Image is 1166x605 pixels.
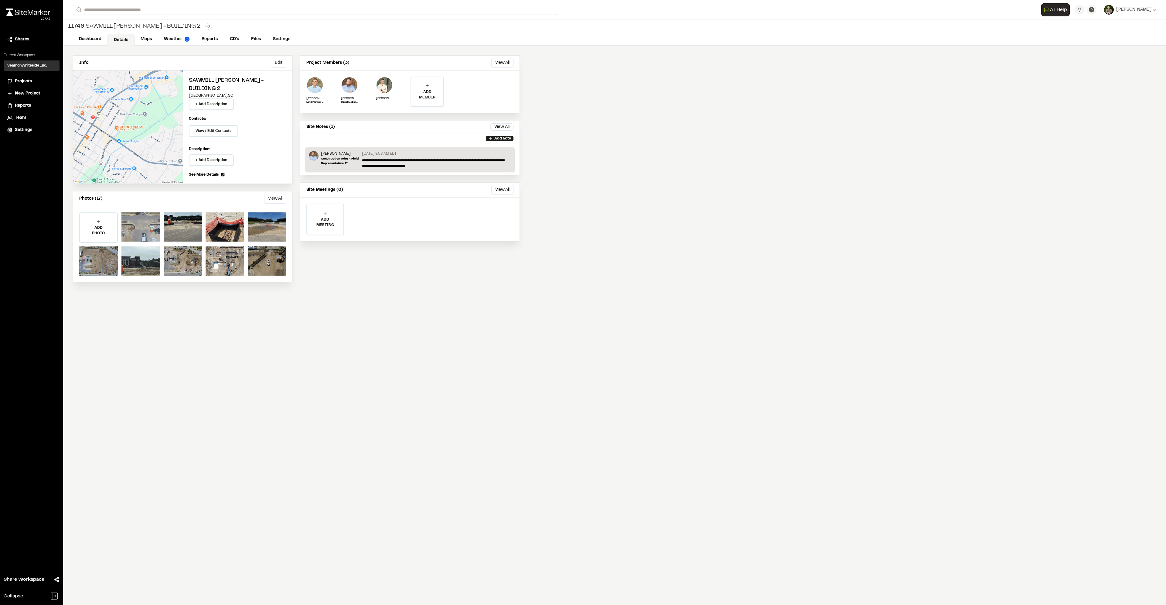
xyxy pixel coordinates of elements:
[73,5,84,15] button: Search
[309,151,319,161] img: Shawn Simons
[189,93,286,98] p: [GEOGRAPHIC_DATA] , SC
[271,58,286,68] button: Edit
[1104,5,1114,15] img: User
[15,102,31,109] span: Reports
[1116,6,1151,13] span: [PERSON_NAME]
[7,127,56,133] a: Settings
[189,172,219,177] span: See More Details
[15,36,29,43] span: Shares
[4,53,60,58] p: Current Workspace
[267,33,296,45] a: Settings
[224,33,245,45] a: CD's
[7,90,56,97] a: New Project
[376,77,393,94] img: Jake Wastler
[376,96,393,101] p: [PERSON_NAME]
[79,195,103,202] p: Photos (17)
[7,115,56,121] a: Team
[264,194,286,204] button: View All
[306,187,343,193] p: Site Meetings (0)
[189,125,238,137] button: View / Edit Contacts
[15,127,32,133] span: Settings
[245,33,267,45] a: Files
[306,77,323,94] img: Blake Thomas-Wolfe
[321,156,360,166] p: Construction Admin Field Representative II
[6,16,50,22] div: Oh geez...please don't...
[6,9,50,16] img: rebrand.png
[158,33,196,45] a: Weather
[189,116,206,122] p: Contacts:
[15,78,32,85] span: Projects
[68,22,200,31] div: Sawmill [PERSON_NAME] - Building 2
[491,185,513,195] button: View All
[185,37,189,42] img: precipai.png
[494,136,511,141] p: Add Note
[1104,5,1156,15] button: [PERSON_NAME]
[491,58,513,68] button: View All
[362,151,397,156] p: [DATE] 9:58 AM EDT
[306,96,323,101] p: [PERSON_NAME]
[1041,3,1072,16] div: Open AI Assistant
[341,96,358,101] p: [PERSON_NAME]
[7,102,56,109] a: Reports
[15,115,26,121] span: Team
[196,33,224,45] a: Reports
[306,124,335,130] p: Site Notes (1)
[4,593,23,600] span: Collapse
[205,23,212,30] button: Edit Tags
[189,146,286,152] p: Description:
[341,101,358,104] p: Construction Admin Field Representative II
[411,89,443,100] p: ADD MEMBER
[68,22,84,31] span: 11746
[7,78,56,85] a: Projects
[306,101,323,104] p: Land Planner III
[7,63,47,68] h3: SeamonWhiteside Inc.
[341,77,358,94] img: Shawn Simons
[107,34,135,46] a: Details
[189,98,234,110] button: + Add Description
[490,123,513,131] button: View All
[306,60,349,66] p: Project Members (3)
[7,36,56,43] a: Shares
[73,33,107,45] a: Dashboard
[80,225,117,236] p: ADD PHOTO
[15,90,40,97] span: New Project
[135,33,158,45] a: Maps
[189,77,286,93] h2: Sawmill [PERSON_NAME] - Building 2
[4,576,44,583] span: Share Workspace
[79,60,88,66] p: Info
[1050,6,1067,13] span: AI Help
[1041,3,1070,16] button: Open AI Assistant
[189,154,234,166] button: + Add Description
[307,217,343,228] p: ADD MEETING
[321,151,360,156] p: [PERSON_NAME]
